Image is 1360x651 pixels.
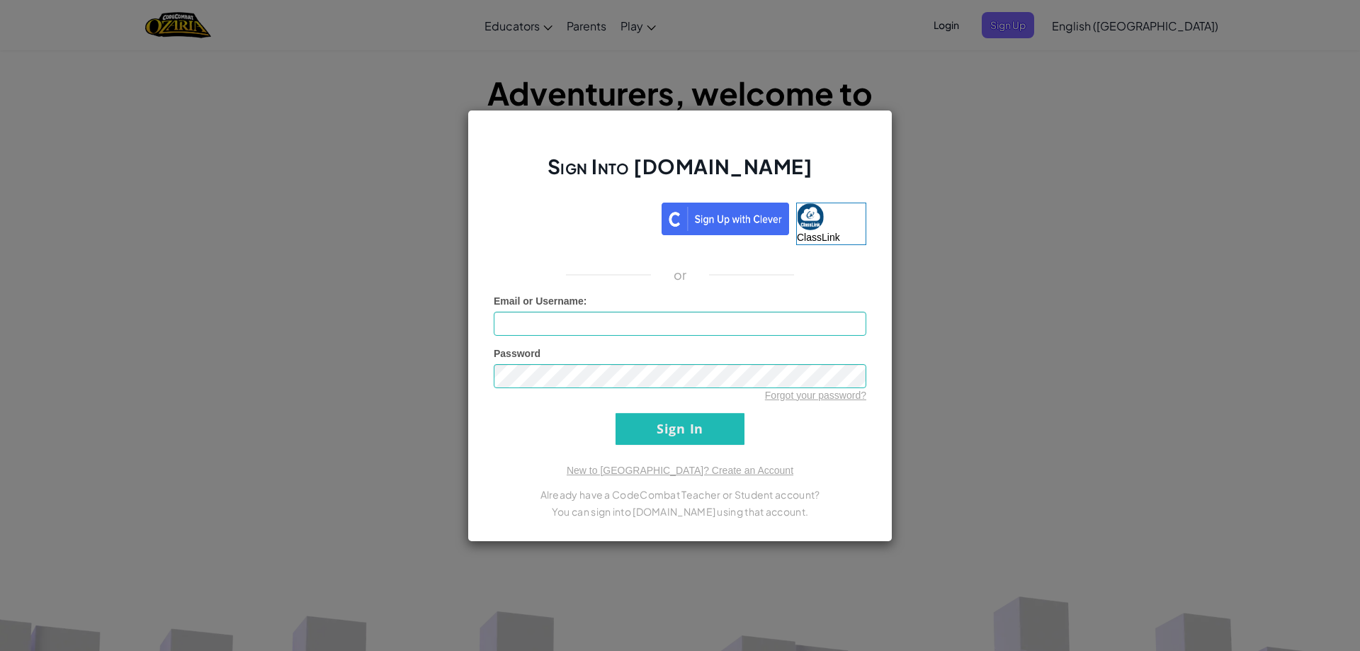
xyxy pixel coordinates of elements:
img: clever_sso_button@2x.png [662,203,789,235]
p: or [674,266,687,283]
p: You can sign into [DOMAIN_NAME] using that account. [494,503,866,520]
span: Password [494,348,540,359]
span: Email or Username [494,295,584,307]
h2: Sign Into [DOMAIN_NAME] [494,153,866,194]
a: Forgot your password? [765,390,866,401]
img: classlink-logo-small.png [797,203,824,230]
span: ClassLink [797,232,840,243]
iframe: Sign in with Google Button [487,201,662,232]
a: New to [GEOGRAPHIC_DATA]? Create an Account [567,465,793,476]
label: : [494,294,587,308]
p: Already have a CodeCombat Teacher or Student account? [494,486,866,503]
input: Sign In [616,413,744,445]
